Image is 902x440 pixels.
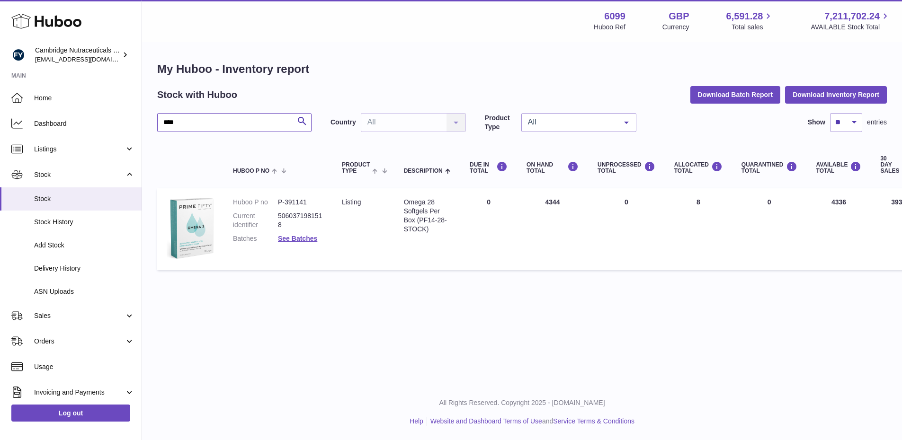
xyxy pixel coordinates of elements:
[526,117,617,127] span: All
[726,10,774,32] a: 6,591.28 Total sales
[816,161,862,174] div: AVAILABLE Total
[588,188,665,270] td: 0
[150,398,894,407] p: All Rights Reserved. Copyright 2025 - [DOMAIN_NAME]
[460,188,517,270] td: 0
[404,168,443,174] span: Description
[330,118,356,127] label: Country
[669,10,689,23] strong: GBP
[278,211,323,229] dd: 5060371981518
[34,264,134,273] span: Delivery History
[768,198,771,206] span: 0
[34,170,125,179] span: Stock
[485,114,517,132] label: Product Type
[34,362,134,371] span: Usage
[410,417,423,425] a: Help
[527,161,579,174] div: ON HAND Total
[553,417,634,425] a: Service Terms & Conditions
[34,218,134,227] span: Stock History
[811,10,891,32] a: 7,211,702.24 AVAILABLE Stock Total
[157,88,237,101] h2: Stock with Huboo
[404,198,451,234] div: Omega 28 Softgels Per Box (PF14-28-STOCK)
[811,23,891,32] span: AVAILABLE Stock Total
[741,161,797,174] div: QUARANTINED Total
[785,86,887,103] button: Download Inventory Report
[427,417,634,426] li: and
[690,86,781,103] button: Download Batch Report
[278,198,323,207] dd: P-391141
[867,118,887,127] span: entries
[594,23,625,32] div: Huboo Ref
[342,198,361,206] span: listing
[34,311,125,320] span: Sales
[233,211,278,229] dt: Current identifier
[604,10,625,23] strong: 6099
[34,241,134,250] span: Add Stock
[726,10,763,23] span: 6,591.28
[808,118,825,127] label: Show
[35,55,139,63] span: [EMAIL_ADDRESS][DOMAIN_NAME]
[34,94,134,103] span: Home
[470,161,508,174] div: DUE IN TOTAL
[34,119,134,128] span: Dashboard
[167,198,214,258] img: product image
[11,405,130,422] a: Log out
[35,46,120,64] div: Cambridge Nutraceuticals Ltd
[233,234,278,243] dt: Batches
[598,161,655,174] div: UNPROCESSED Total
[807,188,871,270] td: 4336
[674,161,723,174] div: ALLOCATED Total
[342,162,370,174] span: Product Type
[34,287,134,296] span: ASN Uploads
[233,168,269,174] span: Huboo P no
[430,417,542,425] a: Website and Dashboard Terms of Use
[34,145,125,154] span: Listings
[517,188,588,270] td: 4344
[157,62,887,77] h1: My Huboo - Inventory report
[233,198,278,207] dt: Huboo P no
[34,337,125,346] span: Orders
[278,235,317,242] a: See Batches
[665,188,732,270] td: 8
[34,194,134,203] span: Stock
[34,388,125,397] span: Invoicing and Payments
[824,10,880,23] span: 7,211,702.24
[11,48,26,62] img: huboo@camnutra.com
[662,23,689,32] div: Currency
[732,23,774,32] span: Total sales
